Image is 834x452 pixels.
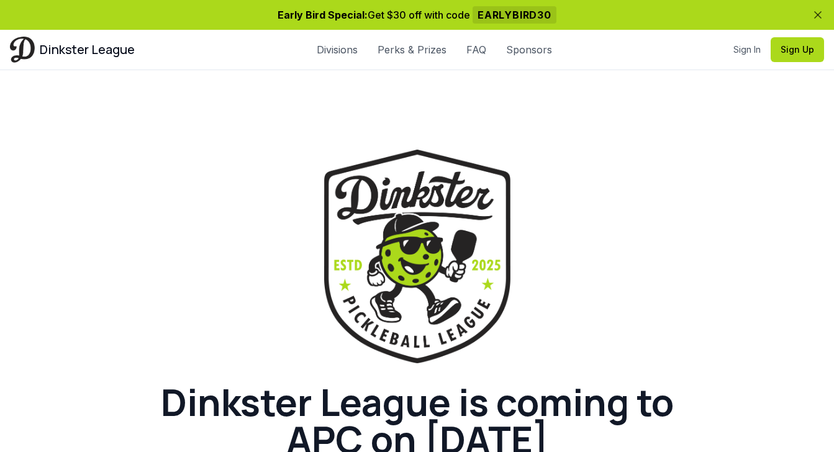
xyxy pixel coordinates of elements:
img: Dinkster [10,37,35,62]
a: FAQ [466,42,486,57]
button: Sign Up [771,37,824,62]
a: Sponsors [506,42,552,57]
img: Dinkster League [324,150,510,363]
a: Perks & Prizes [378,42,446,57]
p: Get $30 off with code [10,7,824,22]
span: EARLYBIRD30 [473,6,556,24]
span: Dinkster League [40,41,135,58]
a: Dinkster League [10,37,135,62]
a: Divisions [317,42,358,57]
a: Sign In [733,43,761,56]
span: Early Bird Special: [278,9,368,21]
button: Dismiss banner [812,9,824,21]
